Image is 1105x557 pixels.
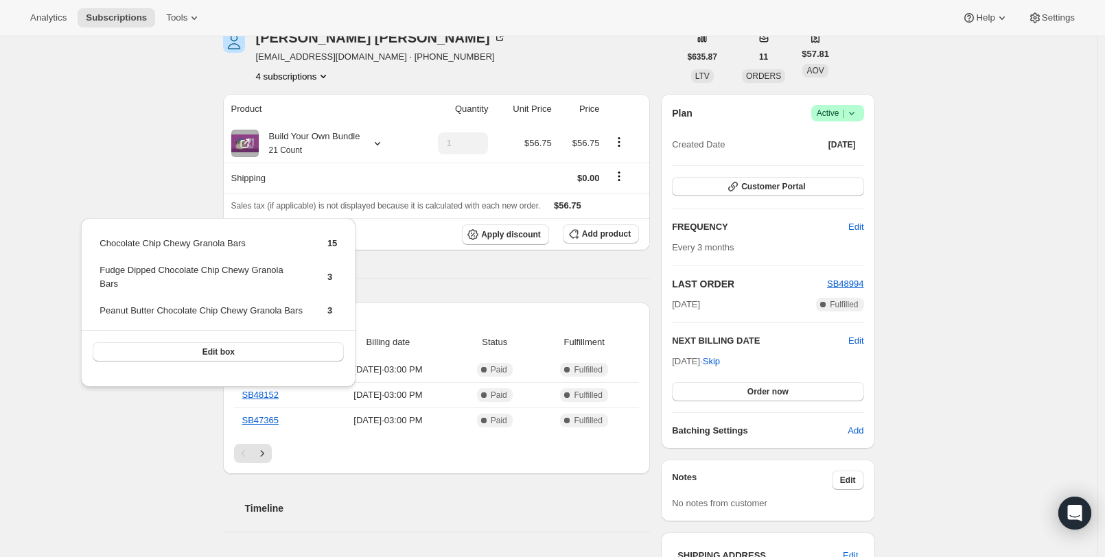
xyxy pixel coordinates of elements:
[1042,12,1075,23] span: Settings
[223,94,414,124] th: Product
[231,201,541,211] span: Sales tax (if applicable) is not displayed because it is calculated with each new order.
[491,390,507,401] span: Paid
[608,134,630,150] button: Product actions
[806,66,824,75] span: AOV
[842,108,844,119] span: |
[327,238,337,248] span: 15
[827,277,864,291] button: SB48994
[672,356,720,366] span: [DATE] ·
[802,47,829,61] span: $57.81
[672,298,700,311] span: [DATE]
[234,313,640,327] h2: Payment attempts
[840,216,872,238] button: Edit
[99,236,304,261] td: Chocolate Chip Chewy Granola Bars
[158,8,209,27] button: Tools
[99,263,304,302] td: Fudge Dipped Chocolate Chip Chewy Granola Bars
[492,94,555,124] th: Unit Price
[746,71,781,81] span: ORDERS
[672,138,725,152] span: Created Date
[253,444,272,463] button: Next
[840,475,856,486] span: Edit
[256,69,331,83] button: Product actions
[695,351,728,372] button: Skip
[524,138,552,148] span: $56.75
[848,220,863,234] span: Edit
[672,242,734,252] span: Every 3 months
[759,51,768,62] span: 11
[608,169,630,184] button: Shipping actions
[582,228,631,239] span: Add product
[556,94,604,124] th: Price
[1058,497,1091,530] div: Open Intercom Messenger
[679,47,725,67] button: $635.87
[259,130,360,157] div: Build Your Own Bundle
[78,8,155,27] button: Subscriptions
[817,106,859,120] span: Active
[22,8,75,27] button: Analytics
[672,471,832,490] h3: Notes
[491,415,507,426] span: Paid
[954,8,1016,27] button: Help
[414,94,493,124] th: Quantity
[234,444,640,463] nav: Pagination
[325,414,452,427] span: [DATE] · 03:00 PM
[86,12,147,23] span: Subscriptions
[327,272,332,282] span: 3
[577,173,600,183] span: $0.00
[751,47,776,67] button: 11
[242,415,279,425] a: SB47365
[848,424,863,438] span: Add
[554,200,581,211] span: $56.75
[481,229,541,240] span: Apply discount
[223,163,414,193] th: Shipping
[820,135,864,154] button: [DATE]
[1020,8,1083,27] button: Settings
[269,145,303,155] small: 21 Count
[839,420,872,442] button: Add
[741,181,805,192] span: Customer Portal
[99,303,304,329] td: Peanut Butter Chocolate Chip Chewy Granola Bars
[695,71,710,81] span: LTV
[256,50,507,64] span: [EMAIL_ADDRESS][DOMAIN_NAME] · [PHONE_NUMBER]
[462,224,549,245] button: Apply discount
[572,138,600,148] span: $56.75
[537,335,631,349] span: Fulfillment
[491,364,507,375] span: Paid
[672,277,827,291] h2: LAST ORDER
[30,12,67,23] span: Analytics
[93,342,344,362] button: Edit box
[672,177,863,196] button: Customer Portal
[688,51,717,62] span: $635.87
[672,424,848,438] h6: Batching Settings
[828,139,856,150] span: [DATE]
[830,299,858,310] span: Fulfilled
[327,305,332,316] span: 3
[976,12,994,23] span: Help
[325,388,452,402] span: [DATE] · 03:00 PM
[245,501,651,515] h2: Timeline
[672,106,693,120] h2: Plan
[827,278,864,289] a: SB48994
[460,335,529,349] span: Status
[574,390,602,401] span: Fulfilled
[563,224,639,244] button: Add product
[672,220,848,234] h2: FREQUENCY
[703,355,720,368] span: Skip
[574,364,602,375] span: Fulfilled
[832,471,864,490] button: Edit
[223,31,245,53] span: Danielle Jaeger
[325,335,452,349] span: Billing date
[166,12,187,23] span: Tools
[848,334,863,348] button: Edit
[672,334,848,348] h2: NEXT BILLING DATE
[256,31,507,45] div: [PERSON_NAME] [PERSON_NAME]
[672,498,767,508] span: No notes from customer
[747,386,789,397] span: Order now
[672,382,863,401] button: Order now
[202,346,235,357] span: Edit box
[325,363,452,377] span: [DATE] · 03:00 PM
[574,415,602,426] span: Fulfilled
